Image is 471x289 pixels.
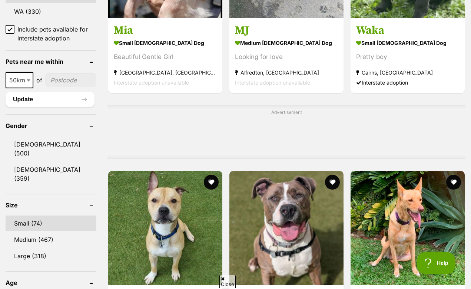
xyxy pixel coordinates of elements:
[235,52,338,62] div: Looking for love
[114,23,217,37] h3: Mia
[6,4,96,19] a: WA (330)
[417,252,456,274] iframe: Help Scout Beacon - Open
[6,122,96,129] header: Gender
[356,68,459,78] strong: Cairns, [GEOGRAPHIC_DATA]
[356,23,459,37] h3: Waka
[235,79,310,86] span: Interstate adoption unavailable
[235,23,338,37] h3: MJ
[36,76,42,85] span: of
[17,25,96,43] span: Include pets available for interstate adoption
[6,232,96,247] a: Medium (467)
[446,175,461,190] button: favourite
[6,279,96,286] header: Age
[108,18,222,93] a: Mia small [DEMOGRAPHIC_DATA] Dog Beautiful Gentle Girl [GEOGRAPHIC_DATA], [GEOGRAPHIC_DATA] Inter...
[114,37,217,48] strong: small [DEMOGRAPHIC_DATA] Dog
[6,137,96,161] a: [DEMOGRAPHIC_DATA] (500)
[6,58,96,65] header: Pets near me within
[114,68,217,78] strong: [GEOGRAPHIC_DATA], [GEOGRAPHIC_DATA]
[6,72,33,88] span: 50km
[6,248,96,264] a: Large (318)
[6,162,96,186] a: [DEMOGRAPHIC_DATA] (359)
[356,52,459,62] div: Pretty boy
[219,275,236,288] span: Close
[235,37,338,48] strong: medium [DEMOGRAPHIC_DATA] Dog
[108,171,222,285] img: Jack - American Staffy Dog
[356,37,459,48] strong: small [DEMOGRAPHIC_DATA] Dog
[45,73,96,87] input: postcode
[6,25,96,43] a: Include pets available for interstate adoption
[6,202,96,208] header: Size
[6,216,96,231] a: Small (74)
[114,79,189,86] span: Interstate adoption unavailable
[325,175,340,190] button: favourite
[107,105,465,159] div: Advertisement
[6,75,33,85] span: 50km
[229,171,344,285] img: Ziggy - American Staffy Dog
[351,171,465,285] img: Cleo - Australian Kelpie Dog
[6,92,94,107] button: Update
[114,52,217,62] div: Beautiful Gentle Girl
[351,18,465,93] a: Waka small [DEMOGRAPHIC_DATA] Dog Pretty boy Cairns, [GEOGRAPHIC_DATA] Interstate adoption
[229,18,344,93] a: MJ medium [DEMOGRAPHIC_DATA] Dog Looking for love Alfredton, [GEOGRAPHIC_DATA] Interstate adoptio...
[235,68,338,78] strong: Alfredton, [GEOGRAPHIC_DATA]
[356,78,459,88] div: Interstate adoption
[204,175,219,190] button: favourite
